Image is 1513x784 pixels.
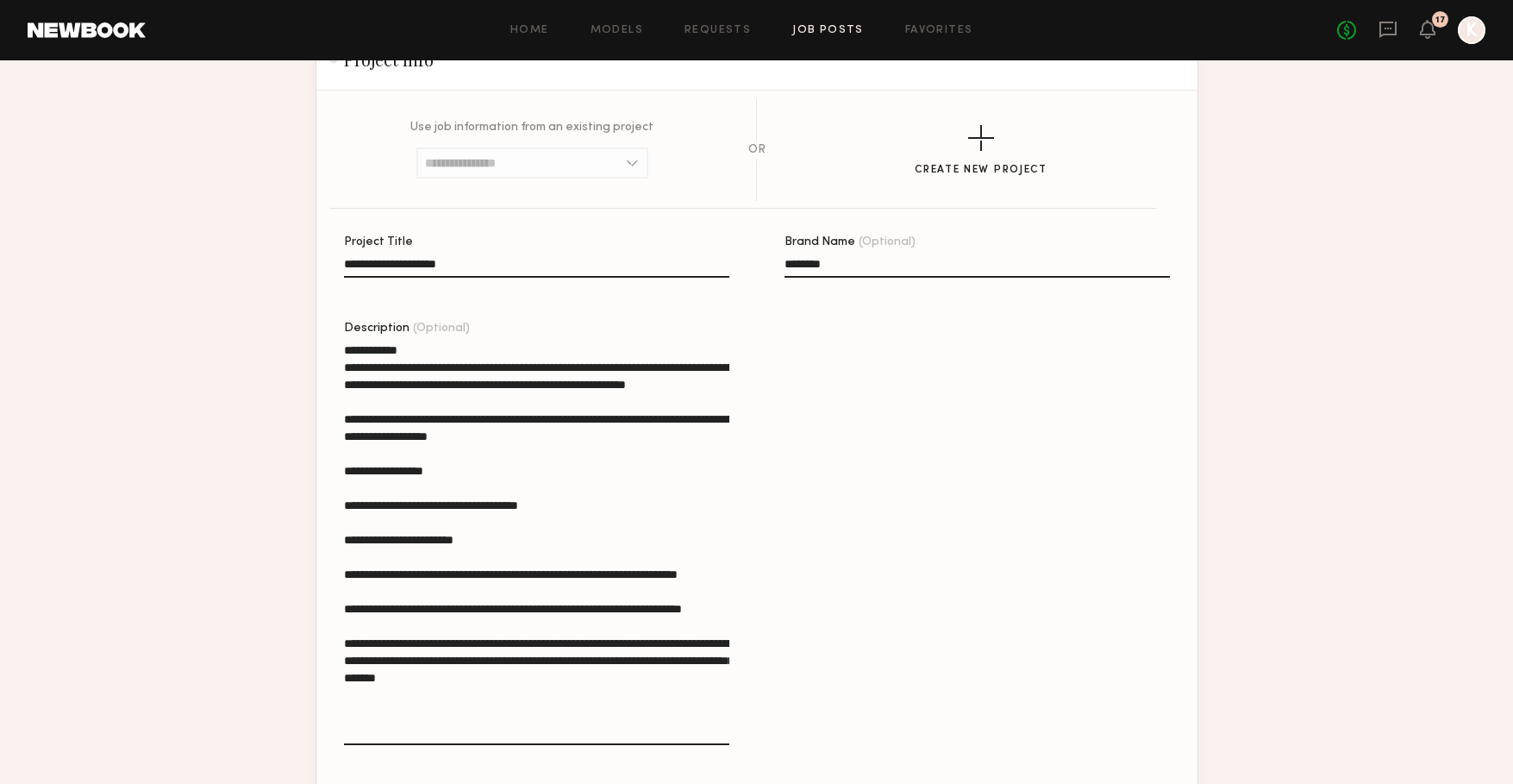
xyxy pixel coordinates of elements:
[792,25,864,36] a: Job Posts
[330,49,434,70] h2: Project Info
[905,25,973,36] a: Favorites
[748,144,766,156] div: OR
[915,165,1047,176] div: Create New Project
[591,25,643,36] a: Models
[1435,16,1446,25] div: 17
[410,122,653,134] p: Use job information from an existing project
[510,25,549,36] a: Home
[344,236,729,248] div: Project Title
[785,236,1170,248] div: Brand Name
[413,323,470,335] span: (Optional)
[685,25,751,36] a: Requests
[344,342,729,745] textarea: Description(Optional)
[859,236,916,248] span: (Optional)
[915,125,1047,176] button: Create New Project
[344,258,729,278] input: Project Title
[785,258,1170,278] input: Brand Name(Optional)
[344,323,729,335] div: Description
[1458,16,1485,44] a: K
